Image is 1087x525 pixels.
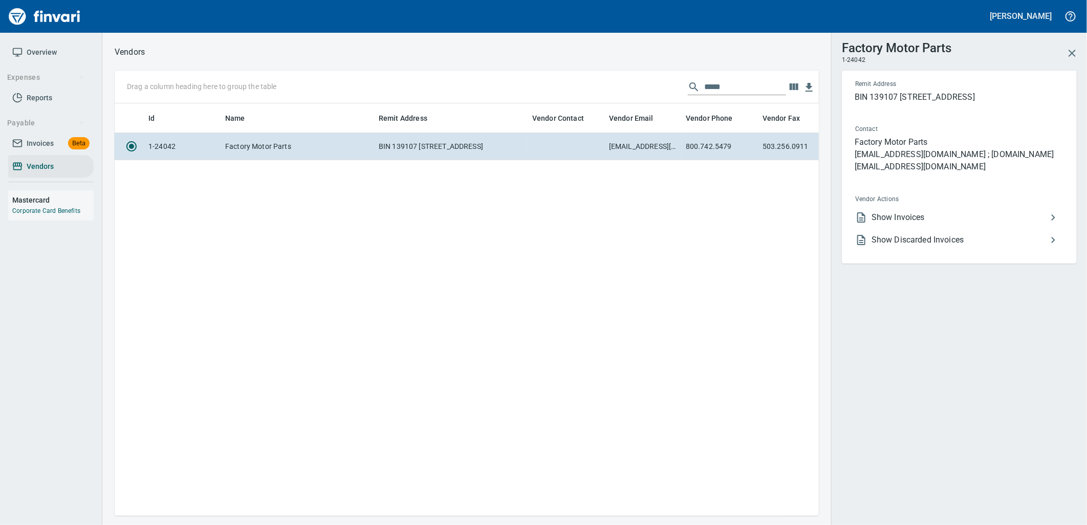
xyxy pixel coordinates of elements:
span: Invoices [27,137,54,150]
button: Expenses [3,68,89,87]
p: Factory Motor Parts [855,136,1063,148]
td: BIN 139107 [STREET_ADDRESS] [375,133,528,160]
td: 800.742.5479 [682,133,758,160]
span: Contact [855,124,970,135]
button: [PERSON_NAME] [988,8,1054,24]
span: Vendor Phone [686,112,733,124]
nav: breadcrumb [115,46,145,58]
td: 503.256.0911 [758,133,835,160]
span: Payable [7,117,84,129]
span: Vendor Email [609,112,654,124]
td: Factory Motor Parts [221,133,375,160]
a: InvoicesBeta [8,132,94,155]
span: Vendor Contact [532,112,597,124]
img: Finvari [6,4,83,29]
span: Vendor Email [609,112,667,124]
span: Beta [68,138,90,149]
td: 1-24042 [144,133,221,160]
span: Show Invoices [872,211,1047,224]
p: BIN 139107 [STREET_ADDRESS] [855,91,1063,103]
h6: Mastercard [12,194,94,206]
span: Show Discarded Invoices [872,234,1047,246]
button: Download table [801,80,817,95]
button: Close Vendor [1060,41,1084,65]
a: Overview [8,41,94,64]
button: Payable [3,114,89,133]
span: Vendor Phone [686,112,746,124]
button: Choose columns to display [786,79,801,95]
span: Overview [27,46,57,59]
p: [EMAIL_ADDRESS][DOMAIN_NAME] ; [DOMAIN_NAME][EMAIL_ADDRESS][DOMAIN_NAME] [855,148,1063,173]
span: Remit Address [379,112,441,124]
span: Remit Address [855,79,979,90]
span: Vendors [27,160,54,173]
span: Reports [27,92,52,104]
a: Vendors [8,155,94,178]
span: Id [148,112,168,124]
span: Name [225,112,245,124]
td: [EMAIL_ADDRESS][DOMAIN_NAME] ; [DOMAIN_NAME][EMAIL_ADDRESS][DOMAIN_NAME] [605,133,682,160]
span: Expenses [7,71,84,84]
h3: Factory Motor Parts [842,38,951,55]
span: Id [148,112,155,124]
span: Remit Address [379,112,427,124]
p: Vendors [115,46,145,58]
span: Vendor Fax [763,112,814,124]
h5: [PERSON_NAME] [990,11,1052,21]
a: Reports [8,86,94,110]
span: Vendor Actions [855,194,980,205]
span: Name [225,112,258,124]
span: Vendor Contact [532,112,584,124]
span: 1-24042 [842,55,865,65]
span: Vendor Fax [763,112,800,124]
a: Corporate Card Benefits [12,207,80,214]
p: Drag a column heading here to group the table [127,81,277,92]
